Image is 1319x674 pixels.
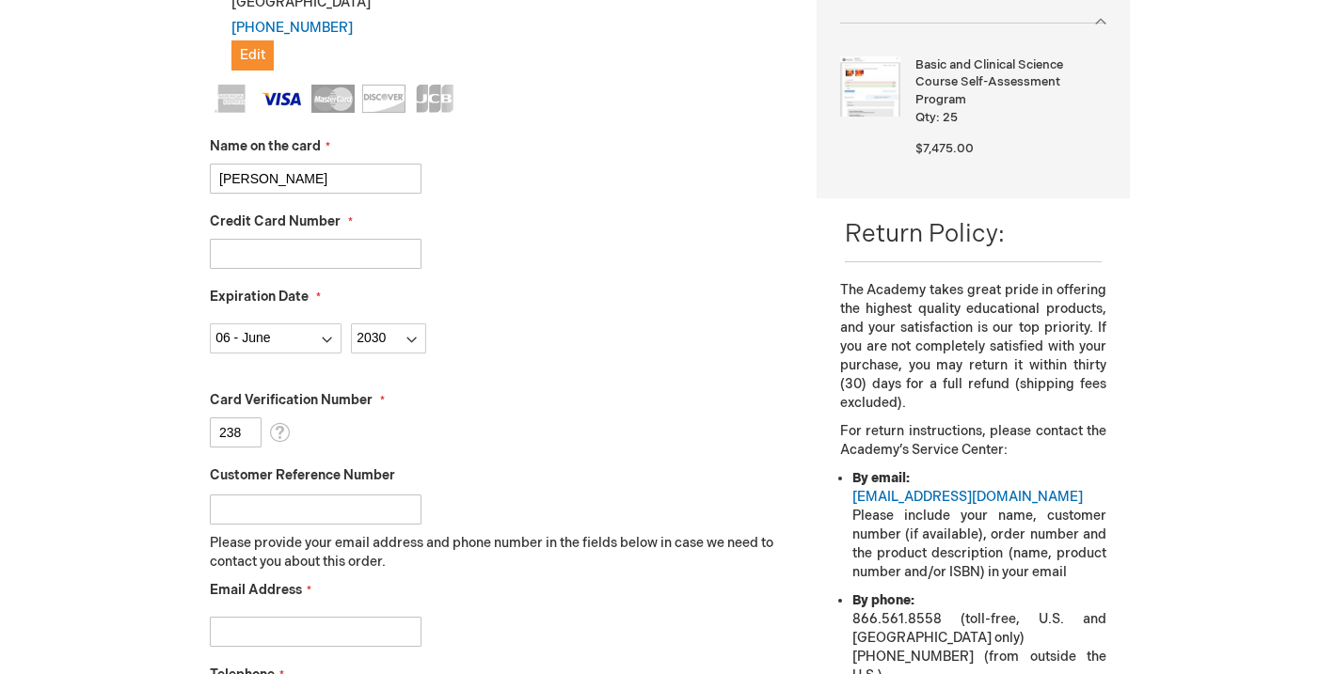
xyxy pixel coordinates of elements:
span: Card Verification Number [210,392,373,408]
img: American Express [210,85,253,113]
img: Visa [261,85,304,113]
span: Qty [915,110,936,125]
p: The Academy takes great pride in offering the highest quality educational products, and your sati... [840,281,1106,413]
strong: Basic and Clinical Science Course Self-Assessment Program [915,56,1102,109]
p: For return instructions, please contact the Academy’s Service Center: [840,422,1106,460]
img: Discover [362,85,405,113]
span: Customer Reference Number [210,467,395,483]
input: Card Verification Number [210,417,262,447]
span: 25 [943,110,958,125]
span: Email Address [210,582,302,598]
img: Basic and Clinical Science Course Self-Assessment Program [840,56,900,117]
p: Please provide your email address and phone number in the fields below in case we need to contact... [210,534,788,572]
span: Edit [240,47,265,63]
a: [EMAIL_ADDRESS][DOMAIN_NAME] [852,489,1083,505]
span: $7,475.00 [915,141,974,156]
input: Credit Card Number [210,239,421,269]
a: [PHONE_NUMBER] [231,20,353,36]
span: Name on the card [210,138,321,154]
span: Expiration Date [210,289,309,305]
strong: By email: [852,470,910,486]
span: Credit Card Number [210,213,341,229]
span: Return Policy: [845,220,1005,249]
button: Edit [231,40,274,71]
img: MasterCard [311,85,355,113]
li: Please include your name, customer number (if available), order number and the product descriptio... [852,469,1106,582]
img: JCB [413,85,456,113]
strong: By phone: [852,592,914,608]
